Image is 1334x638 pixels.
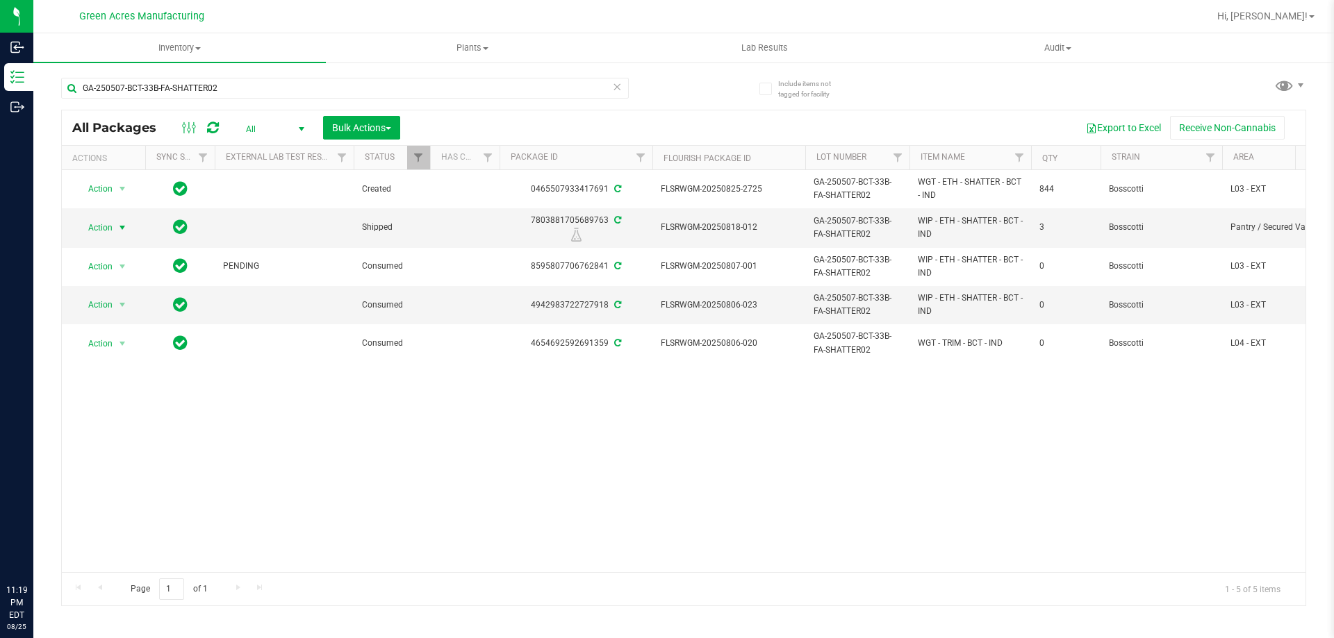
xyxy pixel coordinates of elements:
a: Filter [477,146,500,169]
span: WGT - ETH - SHATTER - BCT - IND [918,176,1023,202]
span: Page of 1 [119,578,219,600]
span: In Sync [173,333,188,353]
span: 0 [1039,260,1092,273]
span: L04 - EXT [1230,337,1318,350]
a: External Lab Test Result [226,152,335,162]
span: Sync from Compliance System [612,261,621,271]
span: Action [76,257,113,276]
th: Has COA [430,146,500,170]
span: FLSRWGM-20250806-023 [661,299,797,312]
a: Filter [887,146,909,169]
div: 4942983722727918 [497,299,654,312]
span: 0 [1039,299,1092,312]
button: Receive Non-Cannabis [1170,116,1285,140]
iframe: Resource center [14,527,56,569]
span: FLSRWGM-20250806-020 [661,337,797,350]
a: Filter [629,146,652,169]
div: 4654692592691359 [497,337,654,350]
span: In Sync [173,179,188,199]
a: Filter [192,146,215,169]
a: Lot Number [816,152,866,162]
span: Action [76,179,113,199]
div: R&D Lab Sample [497,228,654,242]
span: Action [76,218,113,237]
span: Bosscotti [1109,260,1214,273]
span: Audit [912,42,1203,54]
span: GA-250507-BCT-33B-FA-SHATTER02 [814,330,901,356]
span: select [114,295,131,314]
span: WIP - ETH - SHATTER - BCT - IND [918,292,1023,318]
span: Green Acres Manufacturing [79,10,204,22]
a: Flourish Package ID [664,153,751,163]
span: L03 - EXT [1230,183,1318,196]
button: Bulk Actions [323,116,400,140]
inline-svg: Inbound [10,40,24,54]
span: Inventory [33,42,326,54]
span: GA-250507-BCT-33B-FA-SHATTER02 [814,292,901,318]
span: 0 [1039,337,1092,350]
span: Action [76,295,113,314]
span: Sync from Compliance System [612,184,621,194]
span: Shipped [362,221,422,234]
a: Area [1233,152,1254,162]
a: Qty [1042,153,1057,163]
span: Action [76,334,113,353]
span: GA-250507-BCT-33B-FA-SHATTER02 [814,176,901,202]
span: L03 - EXT [1230,260,1318,273]
span: 1 - 5 of 5 items [1214,578,1292,599]
a: Filter [1199,146,1222,169]
span: Consumed [362,260,422,273]
span: GA-250507-BCT-33B-FA-SHATTER02 [814,215,901,241]
span: FLSRWGM-20250825-2725 [661,183,797,196]
span: select [114,179,131,199]
span: Consumed [362,337,422,350]
a: Filter [407,146,430,169]
a: Audit [912,33,1204,62]
div: 7803881705689763 [497,214,654,241]
input: Search Package ID, Item Name, SKU, Lot or Part Number... [61,78,629,99]
span: Pantry / Secured Vault [1230,221,1318,234]
span: Created [362,183,422,196]
a: Item Name [921,152,965,162]
span: L03 - EXT [1230,299,1318,312]
inline-svg: Inventory [10,70,24,84]
span: Consumed [362,299,422,312]
span: Clear [612,78,622,96]
div: 8595807706762841 [497,260,654,273]
a: Package ID [511,152,558,162]
span: select [114,257,131,276]
span: Sync from Compliance System [612,338,621,348]
p: 11:19 PM EDT [6,584,27,621]
div: Actions [72,153,140,163]
a: Filter [331,146,354,169]
div: 0465507933417691 [497,183,654,196]
span: Lab Results [723,42,807,54]
a: Filter [1008,146,1031,169]
button: Export to Excel [1077,116,1170,140]
span: All Packages [72,120,170,135]
a: Plants [326,33,618,62]
span: select [114,334,131,353]
span: Plants [327,42,618,54]
a: Inventory [33,33,326,62]
a: Sync Status [156,152,210,162]
inline-svg: Outbound [10,100,24,114]
input: 1 [159,578,184,600]
span: In Sync [173,295,188,314]
span: 844 [1039,183,1092,196]
span: GA-250507-BCT-33B-FA-SHATTER02 [814,253,901,280]
span: Sync from Compliance System [612,300,621,310]
span: Bosscotti [1109,299,1214,312]
span: PENDING [223,260,345,273]
span: In Sync [173,217,188,237]
a: Status [365,152,395,162]
span: FLSRWGM-20250807-001 [661,260,797,273]
span: Bulk Actions [332,122,391,133]
a: Lab Results [618,33,911,62]
span: In Sync [173,256,188,276]
span: Hi, [PERSON_NAME]! [1217,10,1308,22]
span: select [114,218,131,237]
span: Include items not tagged for facility [778,78,848,99]
span: WIP - ETH - SHATTER - BCT - IND [918,215,1023,241]
span: Bosscotti [1109,221,1214,234]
